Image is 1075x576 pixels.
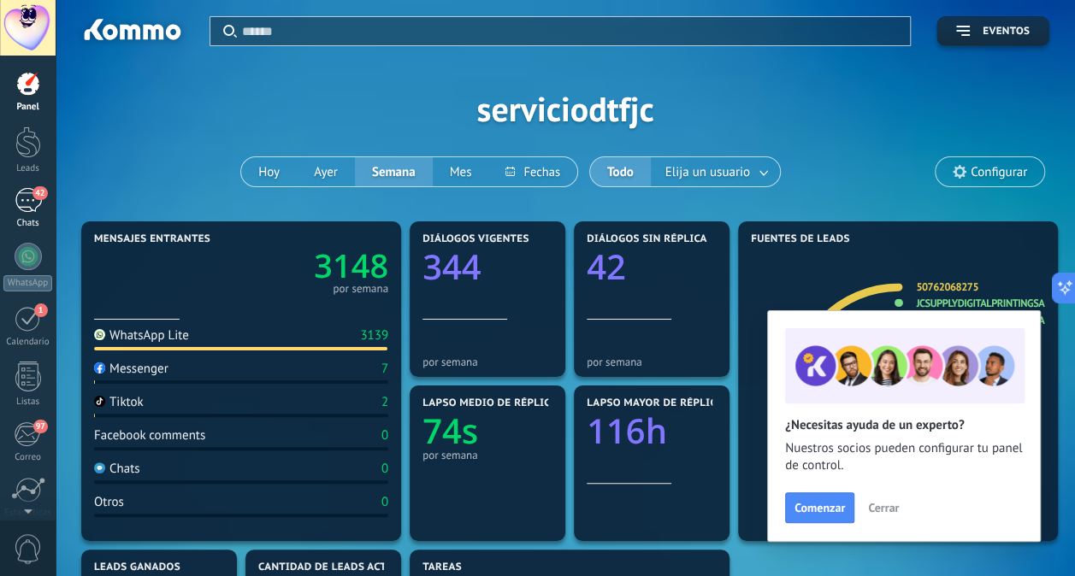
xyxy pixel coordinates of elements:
[3,397,53,408] div: Listas
[422,561,462,573] span: Tareas
[3,218,53,229] div: Chats
[785,492,854,523] button: Comenzar
[381,361,388,377] div: 7
[314,244,388,288] text: 3148
[860,495,907,520] button: Cerrar
[94,233,210,245] span: Mensajes entrantes
[916,280,978,294] a: 50762068275
[785,440,1023,474] span: Nuestros socios pueden configurar tu panel de control.
[433,157,489,186] button: Mes
[916,313,1044,326] a: Jcsupplydigitalprintingsa
[3,337,53,348] div: Calendario
[381,494,388,510] div: 0
[241,244,388,288] a: 3148
[868,502,899,514] span: Cerrar
[785,417,1023,433] h2: ¿Necesitas ayuda de un experto?
[794,502,845,514] span: Comenzar
[297,157,355,186] button: Ayer
[751,233,850,245] span: Fuentes de leads
[241,157,297,186] button: Hoy
[422,407,478,454] text: 74s
[32,186,47,200] span: 42
[94,329,105,340] img: WhatsApp Lite
[94,427,205,444] div: Facebook comments
[587,407,667,454] text: 116h
[355,157,433,186] button: Semana
[422,397,558,409] span: Lapso medio de réplica
[94,396,105,407] img: Tiktok
[381,394,388,410] div: 2
[3,452,53,463] div: Correo
[94,361,168,377] div: Messenger
[33,420,48,433] span: 97
[936,16,1049,46] button: Eventos
[587,407,717,454] a: 116h
[422,243,481,290] text: 344
[34,303,48,317] span: 1
[971,165,1027,179] span: Configurar
[94,494,124,510] div: Otros
[258,561,411,573] span: Cantidad de leads activos
[94,327,189,344] div: WhatsApp Lite
[94,561,180,573] span: Leads ganados
[381,461,388,477] div: 0
[422,449,552,461] div: por semana
[3,102,53,113] div: Panel
[360,327,388,344] div: 3139
[587,233,707,245] span: Diálogos sin réplica
[488,157,576,186] button: Fechas
[983,26,1030,38] span: Eventos
[916,297,1044,310] a: Jcsupplydigitalprintingsa
[94,462,105,473] img: Chats
[590,157,651,186] button: Todo
[3,275,52,291] div: WhatsApp
[651,157,780,186] button: Elija un usuario
[333,285,388,293] div: por semana
[662,161,753,184] span: Elija un usuario
[422,356,552,368] div: por semana
[381,427,388,444] div: 0
[3,163,53,174] div: Leads
[587,356,717,368] div: por semana
[587,243,626,290] text: 42
[94,461,140,477] div: Chats
[587,397,723,409] span: Lapso mayor de réplica
[94,362,105,373] img: Messenger
[94,394,144,410] div: Tiktok
[422,233,529,245] span: Diálogos vigentes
